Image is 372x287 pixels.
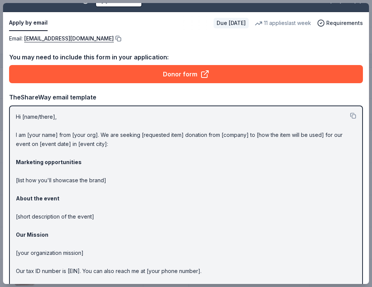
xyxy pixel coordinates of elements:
div: 11 applies last week [255,19,311,28]
button: Apply by email [9,15,48,31]
button: Requirements [317,19,363,28]
strong: About the event [16,195,59,202]
strong: Marketing opportunities [16,159,82,165]
span: Requirements [326,19,363,28]
div: You may need to include this form in your application: [9,52,363,62]
div: TheShareWay email template [9,92,363,102]
strong: Our Mission [16,231,48,238]
span: Email : [9,35,114,42]
a: Donor form [9,65,363,83]
a: [EMAIL_ADDRESS][DOMAIN_NAME] [24,34,114,43]
div: Due [DATE] [214,18,249,28]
